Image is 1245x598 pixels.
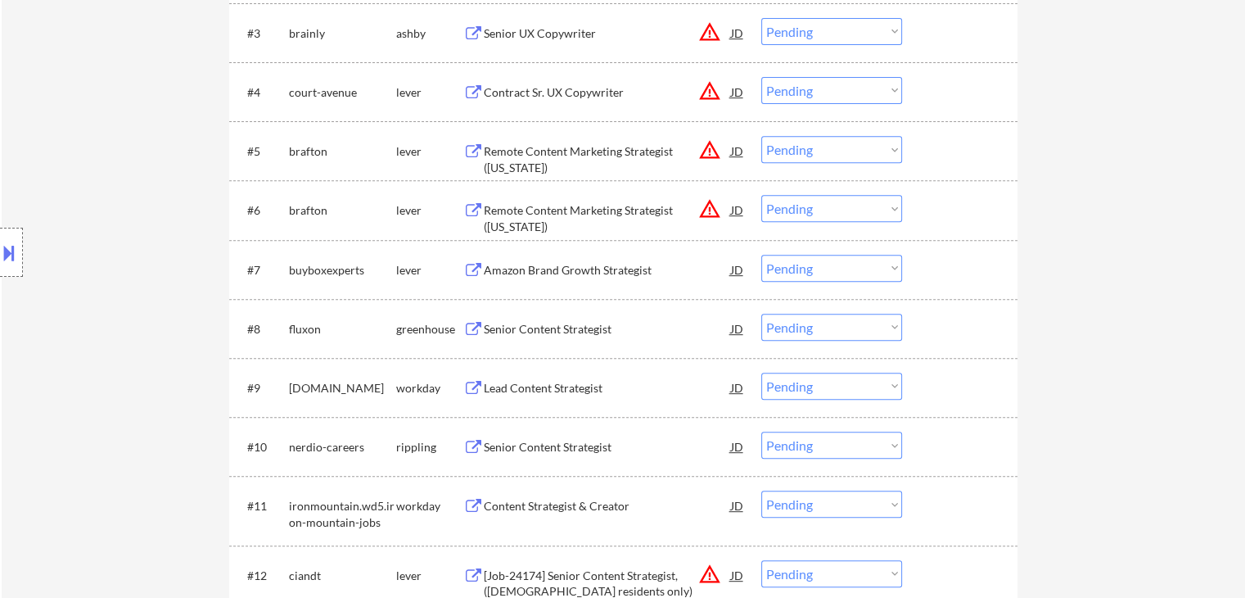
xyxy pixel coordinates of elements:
div: Senior Content Strategist [484,321,731,338]
button: warning_amber [698,138,721,161]
button: warning_amber [698,197,721,220]
div: lever [396,202,463,219]
div: greenhouse [396,321,463,338]
div: Contract Sr. UX Copywriter [484,84,731,101]
div: JD [729,77,746,106]
div: #3 [247,25,276,42]
div: JD [729,255,746,284]
button: warning_amber [698,20,721,43]
div: JD [729,560,746,590]
div: lever [396,143,463,160]
div: Senior Content Strategist [484,439,731,455]
div: JD [729,314,746,343]
div: buyboxexperts [289,262,396,279]
div: [DOMAIN_NAME] [289,380,396,396]
div: #12 [247,568,276,584]
div: ashby [396,25,463,42]
div: fluxon [289,321,396,338]
div: #10 [247,439,276,455]
div: #11 [247,498,276,514]
div: JD [729,18,746,48]
div: lever [396,84,463,101]
div: JD [729,491,746,520]
div: Remote Content Marketing Strategist ([US_STATE]) [484,202,731,234]
div: Remote Content Marketing Strategist ([US_STATE]) [484,143,731,175]
div: nerdio-careers [289,439,396,455]
div: JD [729,195,746,224]
div: lever [396,262,463,279]
div: JD [729,136,746,165]
div: workday [396,498,463,514]
div: Amazon Brand Growth Strategist [484,262,731,279]
div: JD [729,373,746,402]
div: lever [396,568,463,584]
button: warning_amber [698,563,721,586]
button: warning_amber [698,79,721,102]
div: Lead Content Strategist [484,380,731,396]
div: JD [729,432,746,461]
div: ironmountain.wd5.iron-mountain-jobs [289,498,396,530]
div: #4 [247,84,276,101]
div: brafton [289,202,396,219]
div: Content Strategist & Creator [484,498,731,514]
div: rippling [396,439,463,455]
div: ciandt [289,568,396,584]
div: workday [396,380,463,396]
div: brainly [289,25,396,42]
div: court-avenue [289,84,396,101]
div: Senior UX Copywriter [484,25,731,42]
div: brafton [289,143,396,160]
